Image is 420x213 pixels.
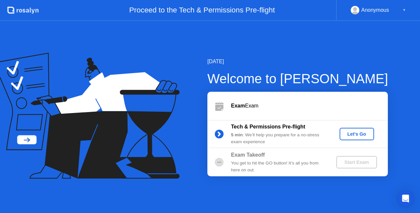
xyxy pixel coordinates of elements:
div: Let's Go [342,131,371,137]
div: [DATE] [207,58,388,66]
b: Tech & Permissions Pre-flight [231,124,305,129]
div: Anonymous [361,6,389,14]
div: : We’ll help you prepare for a no-stress exam experience [231,132,325,145]
button: Start Exam [336,156,377,168]
b: Exam Takeoff [231,152,265,158]
b: Exam [231,103,245,108]
div: Start Exam [339,160,374,165]
div: You get to hit the GO button! It’s all you from here on out [231,160,325,173]
div: Open Intercom Messenger [398,191,413,206]
div: ▼ [403,6,406,14]
button: Let's Go [340,128,374,140]
div: Welcome to [PERSON_NAME] [207,69,388,88]
b: 5 min [231,132,243,137]
div: Exam [231,102,388,110]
